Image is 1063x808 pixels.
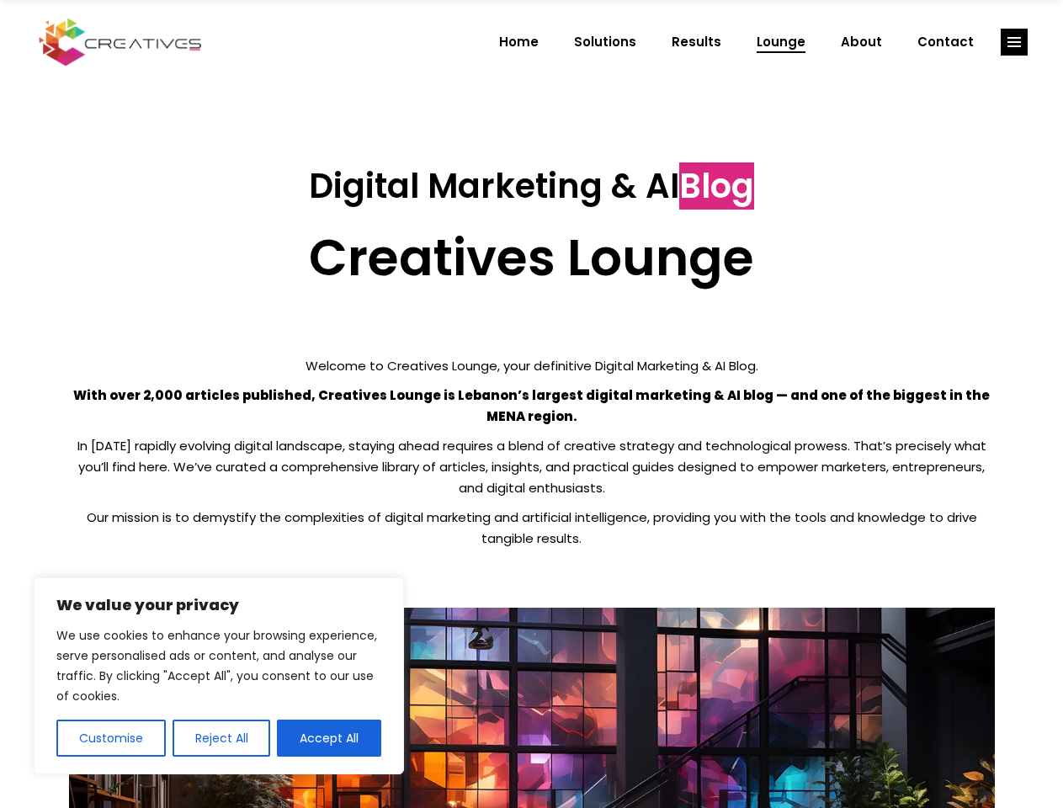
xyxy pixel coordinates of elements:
[900,20,991,64] a: Contact
[757,20,805,64] span: Lounge
[556,20,654,64] a: Solutions
[69,435,995,498] p: In [DATE] rapidly evolving digital landscape, staying ahead requires a blend of creative strategy...
[56,720,166,757] button: Customise
[481,20,556,64] a: Home
[173,720,271,757] button: Reject All
[277,720,381,757] button: Accept All
[69,507,995,549] p: Our mission is to demystify the complexities of digital marketing and artificial intelligence, pr...
[34,577,404,774] div: We value your privacy
[823,20,900,64] a: About
[917,20,974,64] span: Contact
[672,20,721,64] span: Results
[73,386,990,425] strong: With over 2,000 articles published, Creatives Lounge is Lebanon’s largest digital marketing & AI ...
[739,20,823,64] a: Lounge
[69,166,995,206] h3: Digital Marketing & AI
[654,20,739,64] a: Results
[69,355,995,376] p: Welcome to Creatives Lounge, your definitive Digital Marketing & AI Blog.
[69,227,995,288] h2: Creatives Lounge
[56,595,381,615] p: We value your privacy
[499,20,539,64] span: Home
[35,16,205,68] img: Creatives
[679,162,754,210] span: Blog
[56,625,381,706] p: We use cookies to enhance your browsing experience, serve personalised ads or content, and analys...
[574,20,636,64] span: Solutions
[841,20,882,64] span: About
[1001,29,1028,56] a: link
